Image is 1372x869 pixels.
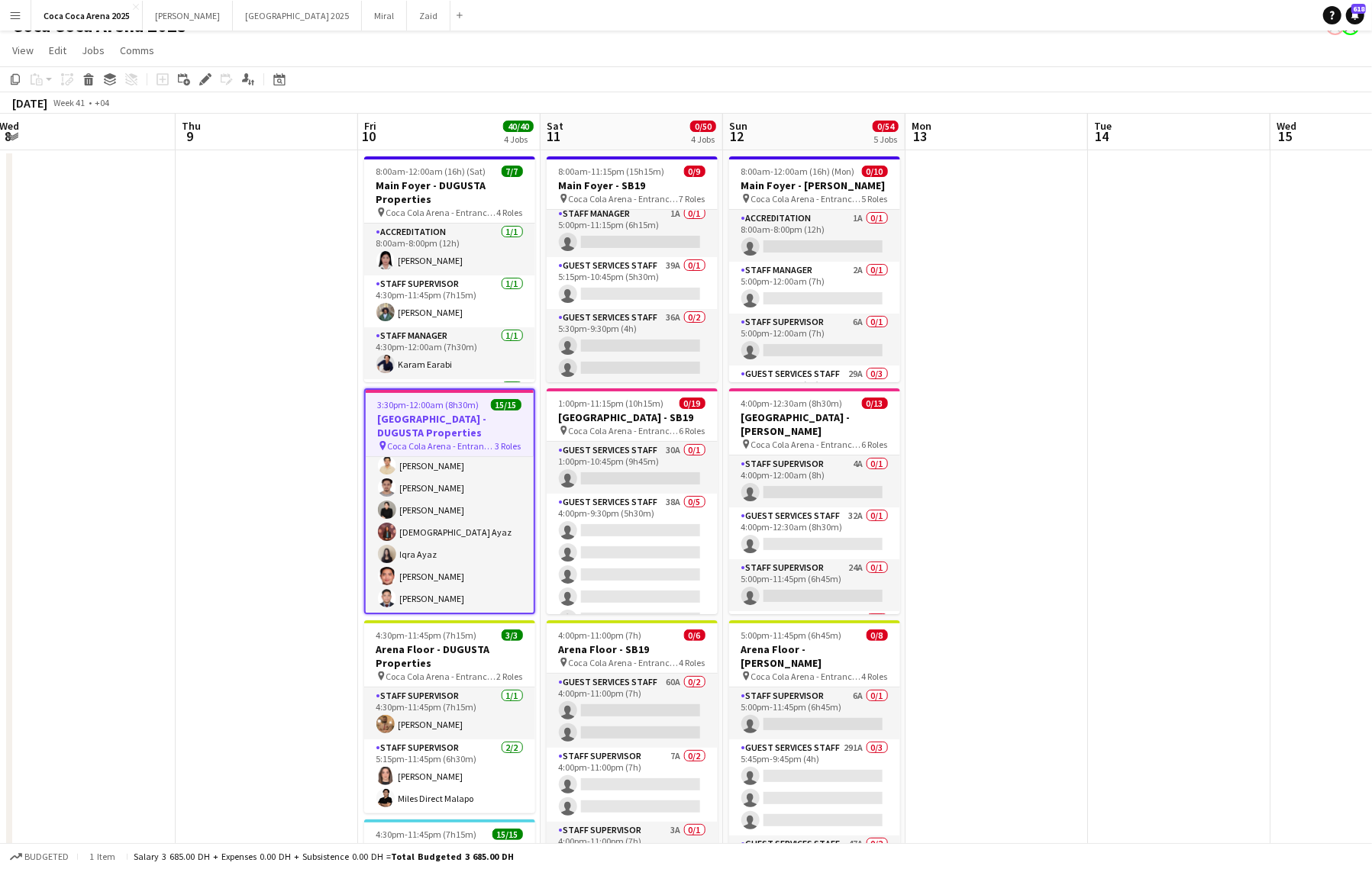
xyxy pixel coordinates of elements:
app-card-role: Staff Manager2A0/15:00pm-12:00am (7h) [729,262,900,314]
div: 4 Jobs [504,134,533,145]
span: Mon [912,119,931,133]
span: 10 [362,127,376,145]
app-card-role: Guest Services Staff36A0/25:30pm-9:30pm (4h) [547,309,718,383]
span: Sun [729,119,747,133]
app-job-card: 1:00pm-11:15pm (10h15m)0/19[GEOGRAPHIC_DATA] - SB19 Coca Cola Arena - Entrance F6 RolesGuest Serv... [547,388,718,614]
span: 0/13 [862,397,888,409]
app-job-card: 4:30pm-11:45pm (7h15m)3/3Arena Floor - DUGUSTA Properties Coca Cola Arena - Entrance F2 RolesStaf... [364,620,535,813]
span: Comms [120,43,154,57]
span: 14 [1092,127,1112,145]
span: 0/8 [867,629,888,641]
app-job-card: 8:00am-11:15pm (15h15m)0/9Main Foyer - SB19 Coca Cola Arena - Entrance F7 RolesStaff Manager1A0/1... [547,156,718,382]
span: 12 [727,127,747,145]
span: Jobs [82,43,105,57]
div: +04 [95,97,109,108]
span: 0/54 [873,121,899,132]
app-card-role: Staff Manager1/14:30pm-12:00am (7h30m)Karam Earabi [364,327,535,379]
app-card-role: Guest Services Staff31A0/7 [729,611,900,796]
button: Miral [362,1,407,31]
span: 15 [1274,127,1296,145]
a: Edit [43,40,73,60]
app-job-card: 8:00am-12:00am (16h) (Sat)7/7Main Foyer - DUGUSTA Properties Coca Cola Arena - Entrance F4 RolesA... [364,156,535,382]
div: Salary 3 685.00 DH + Expenses 0.00 DH + Subsistence 0.00 DH = [134,851,514,862]
span: 5:00pm-11:45pm (6h45m) [741,629,842,641]
span: Budgeted [24,851,69,862]
app-card-role: Staff Supervisor1/14:30pm-11:45pm (7h15m)[PERSON_NAME] [364,687,535,739]
button: Zaid [407,1,450,31]
span: Fri [364,119,376,133]
span: 6 Roles [862,439,888,450]
app-card-role: Staff Supervisor7A0/24:00pm-11:00pm (7h) [547,748,718,822]
span: Coca Cola Arena - Entrance F [751,193,862,204]
span: Wed [1277,119,1296,133]
a: Comms [114,40,160,60]
app-card-role: Guest Services Staff291A0/35:45pm-9:45pm (4h) [729,739,900,835]
span: 4:30pm-11:45pm (7h15m) [376,829,477,840]
span: 6 Roles [680,425,705,436]
span: Edit [49,43,66,57]
a: 618 [1346,6,1364,24]
h3: Main Foyer - [PERSON_NAME] [729,179,900,192]
h3: Level 1 - DUGUSTA Properties [364,842,535,855]
app-card-role: Staff Supervisor4A0/14:00pm-12:00am (8h) [729,455,900,507]
span: Total Budgeted 3 685.00 DH [391,851,514,862]
a: View [6,40,40,60]
span: 4:30pm-11:45pm (7h15m) [376,629,477,641]
a: Jobs [76,40,111,60]
span: 8:00am-12:00am (16h) (Sat) [376,166,486,177]
span: 4:00pm-12:30am (8h30m) (Mon) [741,397,862,409]
h3: Main Foyer - SB19 [547,179,718,192]
span: Coca Cola Arena - Entrance F [751,439,862,450]
span: 5 Roles [862,193,888,204]
h3: Arena Floor - [PERSON_NAME] [729,642,900,670]
app-job-card: 3:30pm-12:00am (8h30m) (Sat)15/15[GEOGRAPHIC_DATA] - DUGUSTA Properties Coca Cola Arena - Entranc... [364,388,535,614]
app-job-card: 4:00pm-12:30am (8h30m) (Mon)0/13[GEOGRAPHIC_DATA] - [PERSON_NAME] Coca Cola Arena - Entrance F6 R... [729,388,900,614]
span: Coca Cola Arena - Entrance F [569,657,680,668]
app-card-role: Staff Supervisor24A0/15:00pm-11:45pm (6h45m) [729,559,900,611]
span: View [12,43,34,57]
app-card-role: Staff Supervisor2/25:15pm-11:45pm (6h30m)[PERSON_NAME]Miles Direct Malapo [364,739,535,813]
span: Coca Cola Arena - Entrance F [388,440,496,452]
app-card-role: Guest Services Staff60A0/24:00pm-11:00pm (7h) [547,674,718,748]
app-job-card: 4:00pm-11:00pm (7h)0/6Arena Floor - SB19 Coca Cola Arena - Entrance F4 RolesGuest Services Staff6... [547,620,718,846]
span: Tue [1094,119,1112,133]
app-card-role: Staff Manager1A0/15:00pm-11:15pm (6h15m) [547,205,718,257]
span: 2 Roles [497,671,523,682]
app-job-card: 8:00am-12:00am (16h) (Mon)0/10Main Foyer - [PERSON_NAME] Coca Cola Arena - Entrance F5 RolesAccre... [729,156,900,382]
div: 5 Jobs [873,134,898,145]
span: Week 41 [50,97,89,108]
button: Budgeted [8,848,71,865]
span: 4 Roles [862,671,888,682]
span: Sat [547,119,563,133]
span: 8:00am-12:00am (16h) (Mon) [741,166,855,177]
app-job-card: 5:00pm-11:45pm (6h45m)0/8Arena Floor - [PERSON_NAME] Coca Cola Arena - Entrance F4 RolesStaff Sup... [729,620,900,846]
app-card-role: Guest Services Staff38A0/54:00pm-9:30pm (5h30m) [547,494,718,634]
span: 1 item [84,851,121,862]
app-card-role: Staff Supervisor1/14:30pm-11:45pm (7h15m)[PERSON_NAME] [364,275,535,327]
span: 15/15 [492,829,523,840]
app-card-role: Guest Services Staff32A0/14:00pm-12:30am (8h30m) [729,507,900,559]
app-card-role: Accreditation1A0/18:00am-8:00pm (12h) [729,210,900,262]
span: 7/7 [502,166,523,177]
span: 0/6 [684,629,705,641]
button: Coca Coca Arena 2025 [31,1,143,31]
app-card-role: Staff Supervisor6A0/15:00pm-11:45pm (6h45m) [729,687,900,739]
span: Coca Cola Arena - Entrance F [386,671,497,682]
span: 1:00pm-11:15pm (10h15m) [559,397,664,409]
h3: Arena Floor - SB19 [547,642,718,656]
span: 3 Roles [496,440,521,452]
app-card-role: Guest Services Staff30A0/11:00pm-10:45pm (9h45m) [547,442,718,494]
span: 0/19 [680,397,705,409]
span: 13 [909,127,931,145]
app-card-role: Staff Supervisor6A0/15:00pm-12:00am (7h) [729,314,900,365]
h3: [GEOGRAPHIC_DATA] - SB19 [547,410,718,424]
app-card-role: Guest Services Staff39A0/15:15pm-10:45pm (5h30m) [547,257,718,309]
h3: [GEOGRAPHIC_DATA] - [PERSON_NAME] [729,410,900,438]
h3: [GEOGRAPHIC_DATA] - DUGUSTA Properties [366,412,534,439]
span: Coca Cola Arena - Entrance F [569,425,680,436]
